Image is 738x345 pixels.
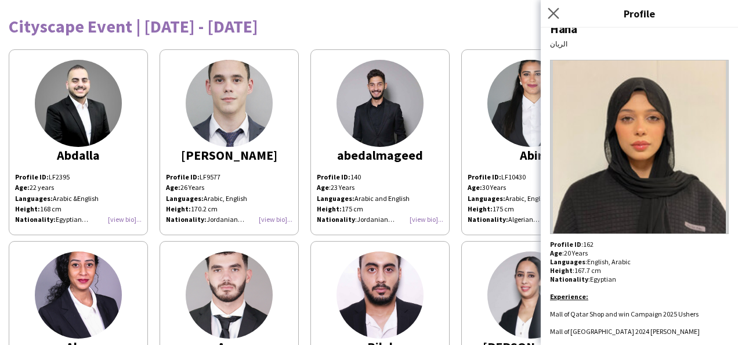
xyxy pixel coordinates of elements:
[550,257,585,266] b: Languages
[317,172,350,181] strong: Profile ID:
[166,172,292,225] p: LF9577 26 Years Arabic, English 170.2 cm Jordanian
[15,183,30,192] b: Age:
[166,172,200,181] strong: Profile ID:
[550,310,729,318] li: Mall of Qatar Shop and win Campaign 2025 Ushers
[550,240,729,249] p: 162
[35,251,122,339] img: thumb-e8597d1b-f23f-4a8f-ab1f-bf3175c4f7a7.jpg
[317,194,354,203] strong: Languages:
[550,266,573,275] b: Height
[550,257,587,266] span: :
[166,204,191,213] strong: Height:
[15,215,56,224] b: Nationality:
[186,60,273,147] img: thumb-167878260864103090c265a.jpg
[15,214,142,225] div: Egyptian
[35,60,122,147] img: thumb-6620e5d822dac.jpeg
[550,39,729,48] div: الريان
[468,172,501,181] strong: Profile ID:
[9,17,729,35] div: Cityscape Event | [DATE] - [DATE]
[468,172,594,182] p: LF10430
[550,240,583,249] span: :
[468,182,594,225] p: 30 Years Arabic, English, French 175 cm Algerian
[15,204,40,213] b: Height:
[166,150,292,160] div: [PERSON_NAME]
[550,249,562,257] b: Age
[550,275,588,283] b: Nationality
[487,60,574,147] img: thumb-fc3e0976-9115-4af5-98af-bfaaaaa2f1cd.jpg
[317,193,443,225] p: Arabic and English 175 cm
[550,240,581,249] b: Profile ID
[550,249,564,257] span: :
[317,183,331,192] span: :
[541,6,738,21] h3: Profile
[317,150,443,160] div: abedalmageed
[487,251,574,339] img: thumb-9b6fd660-ba35-4b88-a194-5e7aedc5b98e.png
[317,172,443,182] p: 140
[550,249,729,283] p: 20 Years English, Arabic 167.7 cm Egyptian
[331,183,354,192] span: 23 Years
[468,183,482,192] strong: Age:
[15,172,49,181] b: Profile ID:
[550,292,588,301] b: Experience:
[468,204,493,213] strong: Height:
[357,215,395,224] span: Jordanian
[468,150,594,160] div: Abir
[550,21,729,37] div: Hana
[550,266,574,275] span: :
[337,60,424,147] img: thumb-33faf9b0-b7e5-4a64-b199-3db2782ea2c5.png
[15,172,142,225] div: LF2395
[15,150,142,160] div: Abdalla
[15,182,142,193] div: 22 years
[15,194,53,203] b: Languages:
[166,215,207,224] strong: Nationality:
[550,327,729,336] li: Mall of [GEOGRAPHIC_DATA] 2024 [PERSON_NAME]
[166,194,204,203] strong: Languages:
[317,215,355,224] b: Nationality
[166,183,180,192] strong: Age:
[317,204,342,213] strong: Height:
[468,215,508,224] strong: Nationality:
[40,204,62,213] span: 168 cm
[186,251,273,339] img: thumb-02cf2798-6248-4952-ab09-5e688612f561.jpg
[468,194,505,203] strong: Languages:
[317,215,357,224] span: :
[337,251,424,339] img: thumb-166344793663263380b7e36.jpg
[15,193,142,204] div: Arabic &English
[550,60,729,234] img: Crew avatar or photo
[317,183,329,192] b: Age
[550,275,590,283] span: :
